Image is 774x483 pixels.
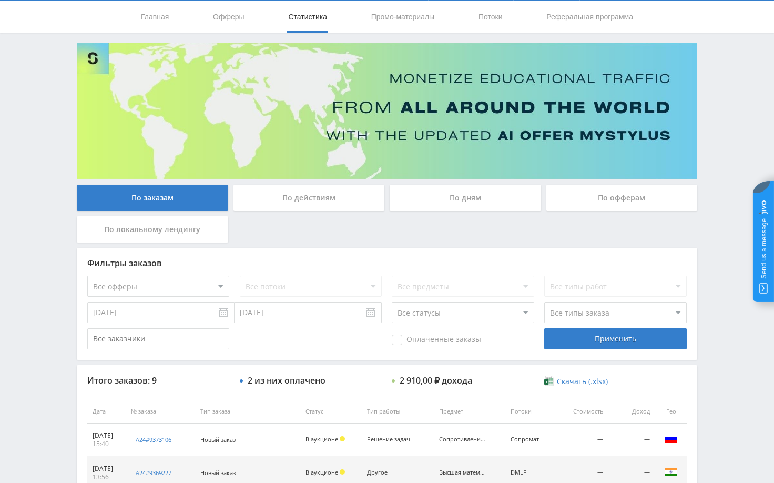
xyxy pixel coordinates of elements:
[77,216,228,243] div: По локальному лендингу
[608,424,655,457] td: —
[140,1,170,33] a: Главная
[93,440,120,448] div: 15:40
[340,436,345,441] span: Холд
[655,400,687,424] th: Гео
[392,335,481,345] span: Оплаченные заказы
[362,400,433,424] th: Тип работы
[558,424,608,457] td: —
[665,432,677,445] img: rus.png
[390,185,541,211] div: По дням
[434,400,505,424] th: Предмет
[557,377,608,386] span: Скачать (.xlsx)
[93,431,120,440] div: [DATE]
[305,435,338,443] span: В аукционе
[608,400,655,424] th: Доход
[439,469,486,476] div: Высшая математика
[87,400,126,424] th: Дата
[340,469,345,475] span: Холд
[200,469,236,477] span: Новый заказ
[558,400,608,424] th: Стоимость
[248,376,325,385] div: 2 из них оплачено
[505,400,558,424] th: Потоки
[300,400,362,424] th: Статус
[212,1,246,33] a: Офферы
[545,1,634,33] a: Реферальная программа
[200,436,236,444] span: Новый заказ
[126,400,195,424] th: № заказа
[195,400,300,424] th: Тип заказа
[477,1,504,33] a: Потоки
[87,376,229,385] div: Итого заказов: 9
[439,436,486,443] div: Сопротивление материалов
[546,185,698,211] div: По офферам
[544,376,553,386] img: xlsx
[87,258,687,268] div: Фильтры заказов
[77,43,697,179] img: Banner
[665,466,677,478] img: ind.png
[544,328,686,349] div: Применить
[136,469,171,477] div: a24#9369227
[511,436,553,443] div: Сопромат
[305,468,338,476] span: В аукционе
[93,473,120,481] div: 13:56
[233,185,385,211] div: По действиям
[367,436,414,443] div: Решение задач
[136,436,171,444] div: a24#9373106
[367,469,414,476] div: Другое
[511,469,553,476] div: DMLF
[87,328,229,349] input: Все заказчики
[93,465,120,473] div: [DATE]
[400,376,472,385] div: 2 910,00 ₽ дохода
[77,185,228,211] div: По заказам
[544,376,607,387] a: Скачать (.xlsx)
[287,1,328,33] a: Статистика
[370,1,435,33] a: Промо-материалы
